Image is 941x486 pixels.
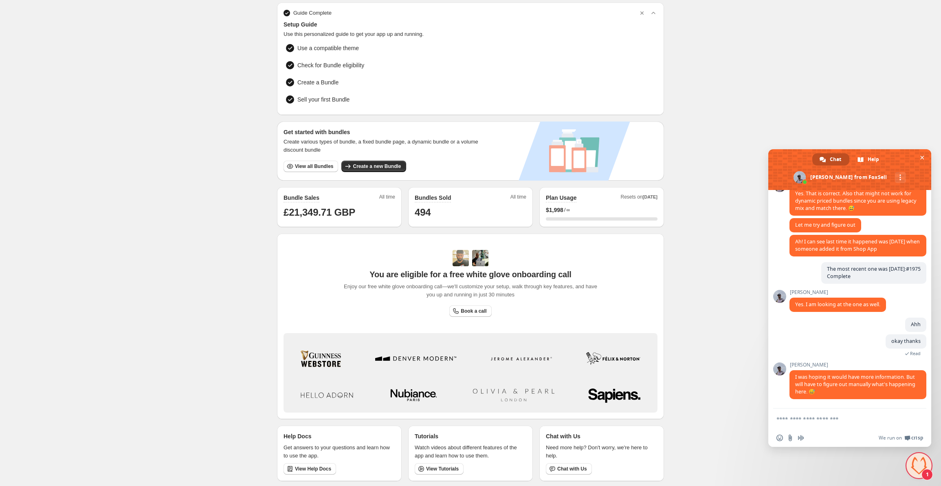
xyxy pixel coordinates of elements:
[284,20,657,29] span: Setup Guide
[546,194,576,202] h2: Plan Usage
[461,308,486,314] span: Book a call
[341,161,406,172] button: Create a new Bundle
[557,466,587,472] span: Chat with Us
[643,194,657,199] span: [DATE]
[415,194,451,202] h2: Bundles Sold
[284,444,395,460] p: Get answers to your questions and learn how to use the app.
[789,362,926,368] span: [PERSON_NAME]
[911,321,921,328] span: Ahh
[795,238,920,252] span: Ah! I can see last time it happened was [DATE] when someone added it from Shop App
[868,153,879,166] span: Help
[546,206,563,214] span: $ 1,998
[812,153,849,166] div: Chat
[453,250,469,266] img: Adi
[415,432,438,440] p: Tutorials
[284,161,338,172] button: View all Bundles
[449,305,491,317] a: Book a call
[340,283,602,299] span: Enjoy our free white glove onboarding call—we'll customize your setup, walk through key features,...
[787,435,794,441] span: Send a file
[850,153,887,166] div: Help
[295,163,333,170] span: View all Bundles
[297,44,359,52] span: Use a compatible theme
[795,373,915,395] span: I was hoping it would have more information. But will have to figure out manually what's happenin...
[795,221,855,228] span: Let me try and figure out
[293,9,332,17] span: Guide Complete
[895,172,906,183] div: More channels
[379,194,395,203] span: All time
[891,338,921,345] span: okay thanks
[284,194,319,202] h2: Bundle Sales
[284,463,336,475] a: View Help Docs
[546,444,657,460] p: Need more help? Don't worry, we're here to help.
[284,128,486,136] h3: Get started with bundles
[921,469,933,480] span: 1
[472,250,488,266] img: Prakhar
[795,301,880,308] span: Yes. I am looking at the one as well.
[546,463,592,475] button: Chat with Us
[295,466,331,472] span: View Help Docs
[415,206,526,219] h1: 494
[284,30,657,38] span: Use this personalized guide to get your app up and running.
[776,415,905,423] textarea: Compose your message...
[795,190,916,212] span: Yes. That is correct. Also that might not work for dynamic priced bundles since you are using leg...
[918,153,926,162] span: Close chat
[510,194,526,203] span: All time
[426,466,459,472] span: View Tutorials
[546,432,580,440] p: Chat with Us
[830,153,841,166] span: Chat
[798,435,804,441] span: Audio message
[827,265,921,280] span: The most recent one was [DATE]:#1975 Complete
[879,435,923,441] a: We run onCrisp
[911,435,923,441] span: Crisp
[907,453,931,478] div: Close chat
[879,435,902,441] span: We run on
[789,289,886,295] span: [PERSON_NAME]
[284,432,311,440] p: Help Docs
[297,61,364,69] span: Check for Bundle eligibility
[910,351,921,356] span: Read
[284,138,486,154] span: Create various types of bundle, a fixed bundle page, a dynamic bundle or a volume discount bundle
[566,207,570,213] span: ∞
[415,463,464,475] a: View Tutorials
[621,194,658,203] span: Resets on
[776,435,783,441] span: Insert an emoji
[284,206,395,219] h1: £21,349.71 GBP
[297,95,350,104] span: Sell your first Bundle
[369,270,571,279] span: You are eligible for a free white glove onboarding call
[297,78,339,86] span: Create a Bundle
[546,206,657,214] div: /
[415,444,526,460] p: Watch videos about different features of the app and learn how to use them.
[353,163,401,170] span: Create a new Bundle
